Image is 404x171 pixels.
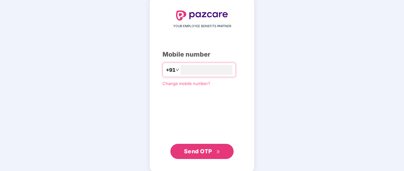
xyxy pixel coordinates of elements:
[216,150,220,154] span: double-right
[175,68,179,72] span: down
[184,148,212,155] span: Send OTP
[173,24,231,29] span: YOUR EMPLOYEE BENEFITS PARTNER
[162,81,210,86] a: Change mobile number?
[176,10,228,21] img: logo
[162,50,242,59] div: Mobile number
[166,66,175,74] span: +91
[170,144,234,159] button: Send OTPdouble-right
